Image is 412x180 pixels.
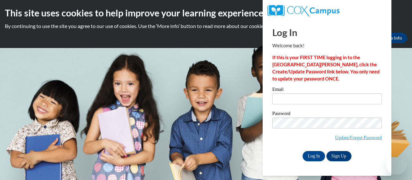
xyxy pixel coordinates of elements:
[272,111,382,118] label: Password
[272,87,382,93] label: Email
[5,6,407,19] h2: This site uses cookies to help improve your learning experience.
[377,33,407,43] a: More Info
[303,151,325,161] input: Log In
[272,26,382,39] h1: Log In
[326,151,351,161] a: Sign Up
[5,23,407,30] p: By continuing to use the site you agree to our use of cookies. Use the ‘More info’ button to read...
[272,42,382,49] p: Welcome back!
[272,55,379,81] strong: If this is your FIRST TIME logging in to the [GEOGRAPHIC_DATA][PERSON_NAME], click the Create/Upd...
[267,5,340,16] img: COX Campus
[335,135,382,140] a: Update/Forgot Password
[386,154,407,175] iframe: Button to launch messaging window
